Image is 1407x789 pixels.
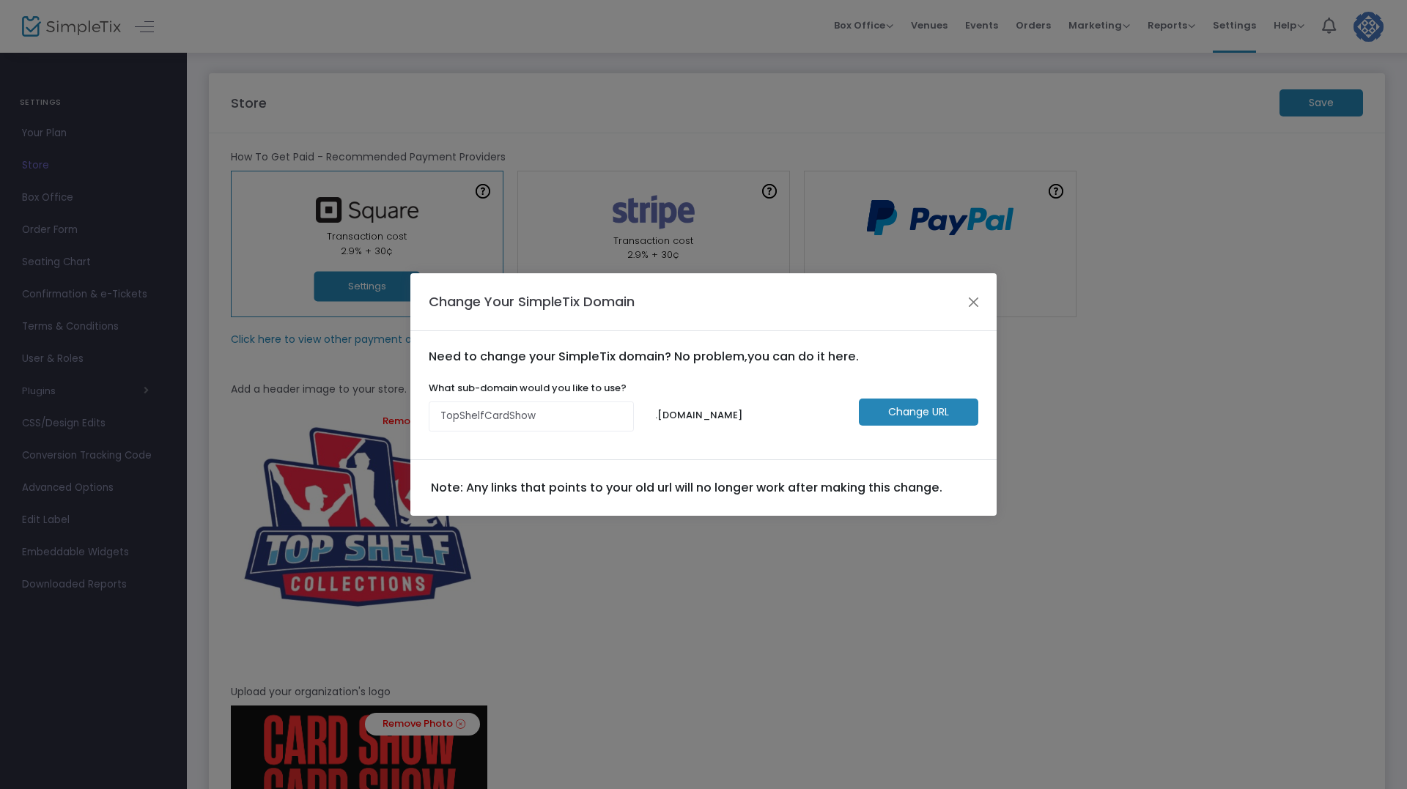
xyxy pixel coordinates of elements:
[431,481,942,495] h5: Note: Any links that points to your old url will no longer work after making this change.
[859,399,978,426] m-button: Change URL
[640,410,797,421] h6: .[DOMAIN_NAME]
[429,292,635,311] h4: Change Your SimpleTix Domain
[964,292,983,311] button: Close
[429,382,978,394] h6: What sub-domain would you like to use?
[429,349,978,364] h5: Need to change your SimpleTix domain? No problem,you can do it here.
